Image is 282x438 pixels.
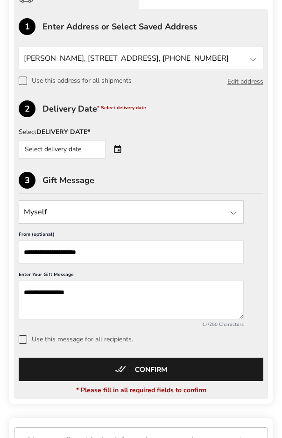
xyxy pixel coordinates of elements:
[19,200,244,224] input: State
[19,140,106,159] div: Select delivery date
[19,386,263,395] span: * Please fill in all required fields to confirm
[19,100,35,117] div: 2
[97,105,146,111] span: * Select delivery date
[19,18,35,35] div: 1
[19,358,263,381] button: Confirm button
[19,271,244,281] div: Enter Your Gift Message
[36,127,90,136] strong: DELIVERY DATE*
[19,129,132,135] div: Select
[42,22,263,31] div: Enter Address or Select Saved Address
[19,321,244,328] div: 17/250 Characters
[227,77,263,87] button: Edit address
[19,231,244,240] div: From (optional)
[19,172,35,189] div: 3
[42,176,263,184] div: Gift Message
[42,105,263,113] div: Delivery Date
[19,77,132,85] label: Use this address for all shipments
[19,240,244,264] input: From
[19,47,263,70] input: State
[19,335,263,344] label: Use this message for all recipients.
[19,281,244,319] textarea: Add a message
